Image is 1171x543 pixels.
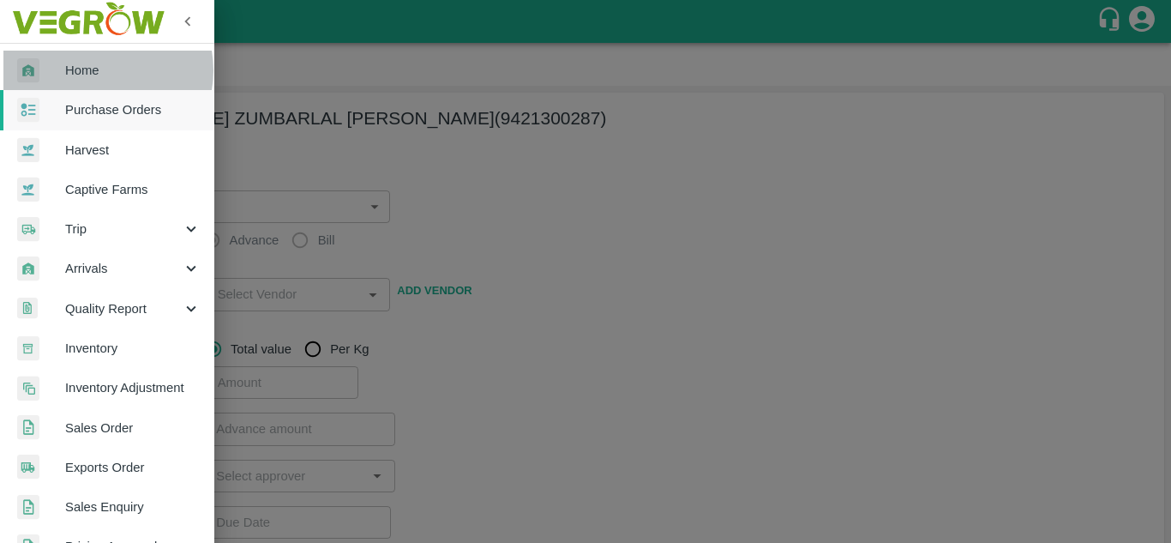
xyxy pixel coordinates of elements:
[17,256,39,281] img: whArrival
[65,61,201,80] span: Home
[65,141,201,160] span: Harvest
[65,220,182,238] span: Trip
[17,455,39,480] img: shipments
[65,339,201,358] span: Inventory
[17,137,39,163] img: harvest
[65,299,182,318] span: Quality Report
[17,495,39,520] img: sales
[65,458,201,477] span: Exports Order
[17,98,39,123] img: reciept
[17,217,39,242] img: delivery
[65,419,201,437] span: Sales Order
[65,259,182,278] span: Arrivals
[65,498,201,516] span: Sales Enquiry
[65,100,201,119] span: Purchase Orders
[65,180,201,199] span: Captive Farms
[17,336,39,361] img: whInventory
[17,58,39,83] img: whArrival
[17,177,39,202] img: harvest
[65,378,201,397] span: Inventory Adjustment
[17,298,38,319] img: qualityReport
[17,415,39,440] img: sales
[17,376,39,401] img: inventory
